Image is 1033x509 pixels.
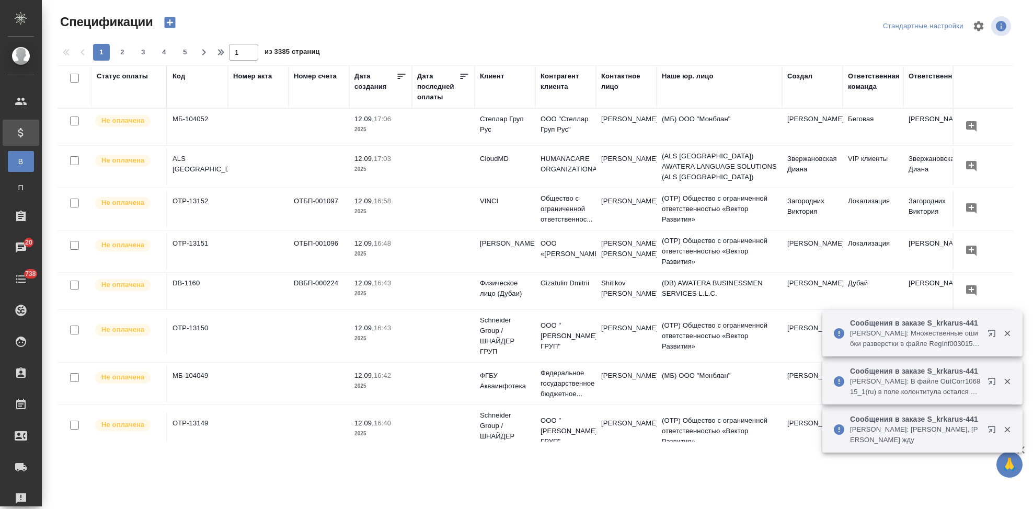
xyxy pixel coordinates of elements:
[354,288,407,299] p: 2025
[541,278,591,288] p: Gizatulin Dmitrii
[596,318,657,354] td: [PERSON_NAME]
[289,191,349,227] td: ОТБП-001097
[480,371,530,391] p: ФГБУ Акваинфотека
[354,155,374,163] p: 12.09,
[843,109,903,145] td: Беговая
[903,191,964,227] td: Загородних Виктория
[167,233,228,270] td: OTP-13151
[135,47,152,57] span: 3
[909,71,962,82] div: Ответственный
[596,413,657,449] td: [PERSON_NAME]
[157,14,182,31] button: Создать
[480,410,530,452] p: Schneider Group / ШНАЙДЕР ГРУП
[374,279,391,287] p: 16:43
[981,371,1006,396] button: Открыть в новой вкладке
[541,193,591,225] p: Общество с ограниченной ответственнос...
[8,151,34,172] a: В
[354,71,396,92] div: Дата создания
[541,71,591,92] div: Контрагент клиента
[354,381,407,391] p: 2025
[167,273,228,309] td: DB-1160
[480,71,504,82] div: Клиент
[8,177,34,198] a: П
[374,419,391,427] p: 16:40
[480,238,530,249] p: [PERSON_NAME]
[101,240,144,250] p: Не оплачена
[167,109,228,145] td: МБ-104052
[101,280,144,290] p: Не оплачена
[3,266,39,292] a: 738
[294,71,337,82] div: Номер счета
[101,372,144,383] p: Не оплачена
[657,230,782,272] td: (OTP) Общество с ограниченной ответственностью «Вектор Развития»
[156,47,173,57] span: 4
[843,233,903,270] td: Локализация
[354,429,407,439] p: 2025
[657,365,782,402] td: (МБ) ООО "Монблан"
[601,71,651,92] div: Контактное лицо
[3,235,39,261] a: 20
[596,365,657,402] td: [PERSON_NAME]
[903,233,964,270] td: [PERSON_NAME]
[374,155,391,163] p: 17:03
[13,182,29,193] span: П
[541,238,591,259] p: ООО «[PERSON_NAME]»
[657,315,782,357] td: (OTP) Общество с ограниченной ответственностью «Вектор Развития»
[177,47,193,57] span: 5
[991,16,1013,36] span: Посмотреть информацию
[782,413,843,449] td: [PERSON_NAME]
[996,377,1018,386] button: Закрыть
[167,148,228,185] td: ALS [GEOGRAPHIC_DATA]-1245
[354,124,407,135] p: 2025
[657,146,782,188] td: (ALS [GEOGRAPHIC_DATA]) AWATERA LANGUAGE SOLUTIONS (ALS [GEOGRAPHIC_DATA])
[480,196,530,206] p: VINCI
[167,413,228,449] td: OTP-13149
[782,273,843,309] td: [PERSON_NAME]
[662,71,714,82] div: Наше юр. лицо
[289,233,349,270] td: ОТБП-001096
[417,71,459,102] div: Дата последней оплаты
[354,164,407,175] p: 2025
[850,414,981,424] p: Сообщения в заказе S_krkarus-441
[167,191,228,227] td: OTP-13152
[354,279,374,287] p: 12.09,
[177,44,193,61] button: 5
[996,425,1018,434] button: Закрыть
[843,148,903,185] td: VIP клиенты
[880,18,966,34] div: split button
[354,206,407,217] p: 2025
[596,148,657,185] td: [PERSON_NAME]
[265,45,320,61] span: из 3385 страниц
[374,324,391,332] p: 16:43
[541,114,591,135] p: ООО "Стеллар Груп Рус"
[782,365,843,402] td: [PERSON_NAME]
[173,71,185,82] div: Код
[596,191,657,227] td: [PERSON_NAME]
[903,109,964,145] td: [PERSON_NAME]
[596,233,657,270] td: [PERSON_NAME] [PERSON_NAME]
[480,154,530,164] p: CloudMD
[966,14,991,39] span: Настроить таблицу
[850,318,981,328] p: Сообщения в заказе S_krkarus-441
[167,365,228,402] td: МБ-104049
[782,148,843,185] td: Звержановская Диана
[981,419,1006,444] button: Открыть в новой вкладке
[903,148,964,185] td: Звержановская Диана
[903,273,964,309] td: [PERSON_NAME]
[354,324,374,332] p: 12.09,
[596,109,657,145] td: [PERSON_NAME]
[156,44,173,61] button: 4
[374,197,391,205] p: 16:58
[657,188,782,230] td: (OTP) Общество с ограниченной ответственностью «Вектор Развития»
[374,115,391,123] p: 17:06
[843,191,903,227] td: Локализация
[596,273,657,309] td: Shitikov [PERSON_NAME]
[354,372,374,379] p: 12.09,
[850,424,981,445] p: [PERSON_NAME]: [PERSON_NAME], [PERSON_NAME] жду
[480,315,530,357] p: Schneider Group / ШНАЙДЕР ГРУП
[541,320,591,352] p: ООО "[PERSON_NAME] ГРУП"
[19,269,42,279] span: 738
[13,156,29,167] span: В
[782,191,843,227] td: Загородних Виктория
[19,237,39,248] span: 20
